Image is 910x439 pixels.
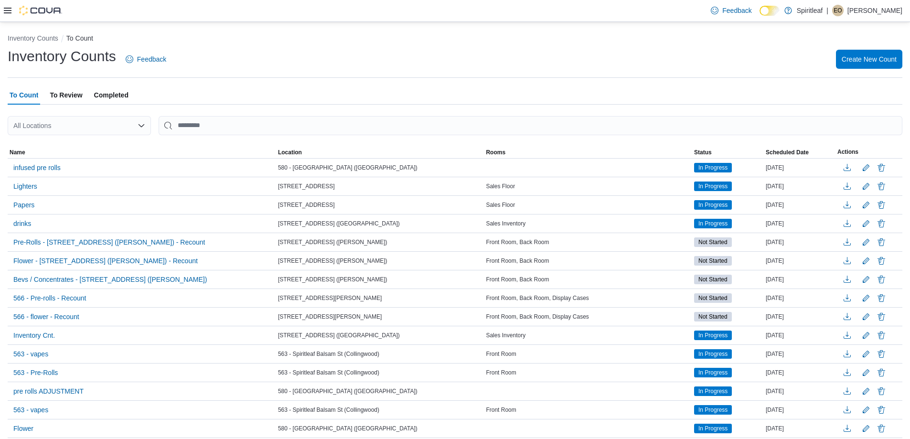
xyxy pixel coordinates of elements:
[876,162,887,173] button: Delete
[484,199,692,211] div: Sales Floor
[10,216,35,231] button: drinks
[860,403,872,417] button: Edit count details
[278,238,387,246] span: [STREET_ADDRESS] ([PERSON_NAME])
[698,182,728,191] span: In Progress
[764,385,835,397] div: [DATE]
[860,384,872,398] button: Edit count details
[764,311,835,322] div: [DATE]
[837,148,858,156] span: Actions
[860,179,872,193] button: Edit count details
[13,163,61,172] span: infused pre rolls
[10,179,41,193] button: Lighters
[860,216,872,231] button: Edit count details
[698,163,728,172] span: In Progress
[484,367,692,378] div: Front Room
[10,149,25,156] span: Name
[278,294,382,302] span: [STREET_ADDRESS][PERSON_NAME]
[876,423,887,434] button: Delete
[764,330,835,341] div: [DATE]
[484,236,692,248] div: Front Room, Back Room
[8,47,116,66] h1: Inventory Counts
[694,237,732,247] span: Not Started
[10,384,87,398] button: pre rolls ADJUSTMENT
[860,254,872,268] button: Edit count details
[10,235,209,249] button: Pre-Rolls - [STREET_ADDRESS] ([PERSON_NAME]) - Recount
[698,275,728,284] span: Not Started
[13,405,48,415] span: 563 - vapes
[278,425,418,432] span: 580 - [GEOGRAPHIC_DATA] ([GEOGRAPHIC_DATA])
[876,311,887,322] button: Delete
[484,311,692,322] div: Front Room, Back Room, Display Cases
[10,403,52,417] button: 563 - vapes
[13,368,58,377] span: 563 - Pre-Rolls
[10,421,37,436] button: Flower
[276,147,484,158] button: Location
[484,218,692,229] div: Sales Inventory
[764,236,835,248] div: [DATE]
[764,367,835,378] div: [DATE]
[484,348,692,360] div: Front Room
[694,331,732,340] span: In Progress
[834,5,842,16] span: EO
[698,368,728,377] span: In Progress
[694,405,732,415] span: In Progress
[13,349,48,359] span: 563 - vapes
[10,198,38,212] button: Papers
[10,365,62,380] button: 563 - Pre-Rolls
[278,313,382,321] span: [STREET_ADDRESS][PERSON_NAME]
[50,86,82,105] span: To Review
[876,199,887,211] button: Delete
[876,404,887,416] button: Delete
[764,162,835,173] div: [DATE]
[13,237,205,247] span: Pre-Rolls - [STREET_ADDRESS] ([PERSON_NAME]) - Recount
[860,421,872,436] button: Edit count details
[876,255,887,267] button: Delete
[159,116,902,135] input: This is a search bar. After typing your query, hit enter to filter the results lower in the page.
[764,348,835,360] div: [DATE]
[692,147,764,158] button: Status
[766,149,809,156] span: Scheduled Date
[278,257,387,265] span: [STREET_ADDRESS] ([PERSON_NAME])
[764,274,835,285] div: [DATE]
[876,367,887,378] button: Delete
[764,255,835,267] div: [DATE]
[278,350,379,358] span: 563 - Spiritleaf Balsam St (Collingwood)
[876,348,887,360] button: Delete
[8,34,58,42] button: Inventory Counts
[694,424,732,433] span: In Progress
[484,181,692,192] div: Sales Floor
[10,272,211,287] button: Bevs / Concentrates - [STREET_ADDRESS] ([PERSON_NAME])
[278,369,379,376] span: 563 - Spiritleaf Balsam St (Collingwood)
[694,163,732,172] span: In Progress
[694,219,732,228] span: In Progress
[694,149,712,156] span: Status
[13,200,34,210] span: Papers
[876,218,887,229] button: Delete
[876,274,887,285] button: Delete
[698,387,728,396] span: In Progress
[876,292,887,304] button: Delete
[10,291,90,305] button: 566 - Pre-rolls - Recount
[836,50,902,69] button: Create New Count
[764,181,835,192] div: [DATE]
[698,219,728,228] span: In Progress
[876,330,887,341] button: Delete
[484,147,692,158] button: Rooms
[13,331,55,340] span: Inventory Cnt.
[832,5,844,16] div: Emma O
[484,255,692,267] div: Front Room, Back Room
[278,149,302,156] span: Location
[138,122,145,129] button: Open list of options
[13,182,37,191] span: Lighters
[13,424,33,433] span: Flower
[694,293,732,303] span: Not Started
[764,404,835,416] div: [DATE]
[694,275,732,284] span: Not Started
[694,182,732,191] span: In Progress
[13,219,31,228] span: drinks
[698,201,728,209] span: In Progress
[760,6,780,16] input: Dark Mode
[19,6,62,15] img: Cova
[764,292,835,304] div: [DATE]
